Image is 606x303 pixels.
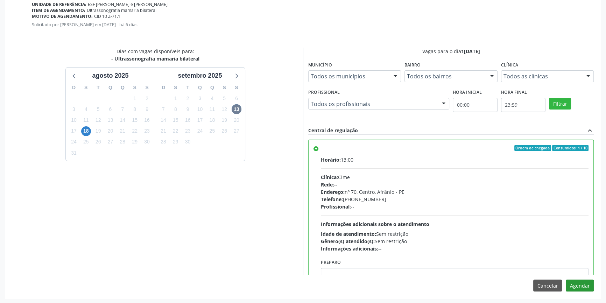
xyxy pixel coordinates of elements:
[549,98,571,110] button: Filtrar
[93,115,103,125] span: terça-feira, 12 de agosto de 2025
[93,126,103,136] span: terça-feira, 19 de agosto de 2025
[171,104,181,114] span: segunda-feira, 8 de setembro de 2025
[311,73,387,80] span: Todos os municípios
[218,82,231,93] div: S
[169,82,182,93] div: S
[111,55,199,62] div: - Ultrassonografia mamaria bilateral
[142,126,152,136] span: sábado, 23 de agosto de 2025
[453,98,498,112] input: Selecione o horário
[404,60,421,71] label: Bairro
[130,93,140,103] span: sexta-feira, 1 de agosto de 2025
[219,126,229,136] span: sexta-feira, 26 de setembro de 2025
[142,115,152,125] span: sábado, 16 de agosto de 2025
[69,115,79,125] span: domingo, 10 de agosto de 2025
[232,93,241,103] span: sábado, 6 de setembro de 2025
[311,100,435,107] span: Todos os profissionais
[142,137,152,147] span: sábado, 30 de agosto de 2025
[118,115,127,125] span: quinta-feira, 14 de agosto de 2025
[183,115,193,125] span: terça-feira, 16 de setembro de 2025
[195,104,205,114] span: quarta-feira, 10 de setembro de 2025
[93,137,103,147] span: terça-feira, 26 de agosto de 2025
[321,196,589,203] div: [PHONE_NUMBER]
[321,245,589,252] div: --
[232,104,241,114] span: sábado, 13 de setembro de 2025
[321,156,589,163] div: 13:00
[105,126,115,136] span: quarta-feira, 20 de agosto de 2025
[501,98,546,112] input: Selecione o horário
[183,137,193,147] span: terça-feira, 30 de setembro de 2025
[171,93,181,103] span: segunda-feira, 1 de setembro de 2025
[207,93,217,103] span: quinta-feira, 4 de setembro de 2025
[81,126,91,136] span: segunda-feira, 18 de agosto de 2025
[92,82,104,93] div: T
[93,104,103,114] span: terça-feira, 5 de agosto de 2025
[501,87,527,98] label: Hora final
[308,60,332,71] label: Município
[219,93,229,103] span: sexta-feira, 5 de setembro de 2025
[321,181,589,188] div: --
[130,104,140,114] span: sexta-feira, 8 de agosto de 2025
[552,145,589,151] span: Consumidos: 4 / 10
[308,48,594,55] div: Vagas para o dia
[142,93,152,103] span: sábado, 2 de agosto de 2025
[321,238,589,245] div: Sem restrição
[321,221,429,227] span: Informações adicionais sobre o atendimento
[219,115,229,125] span: sexta-feira, 19 de setembro de 2025
[130,115,140,125] span: sexta-feira, 15 de agosto de 2025
[321,245,378,252] span: Informações adicionais:
[118,126,127,136] span: quinta-feira, 21 de agosto de 2025
[219,104,229,114] span: sexta-feira, 12 de setembro de 2025
[81,137,91,147] span: segunda-feira, 25 de agosto de 2025
[461,48,480,55] span: 1[DATE]
[89,71,131,80] div: agosto 2025
[195,115,205,125] span: quarta-feira, 17 de setembro de 2025
[183,104,193,114] span: terça-feira, 9 de setembro de 2025
[453,87,482,98] label: Hora inicial
[80,82,92,93] div: S
[69,126,79,136] span: domingo, 17 de agosto de 2025
[586,127,594,134] i: expand_less
[231,82,243,93] div: S
[157,82,170,93] div: D
[105,137,115,147] span: quarta-feira, 27 de agosto de 2025
[171,137,181,147] span: segunda-feira, 29 de setembro de 2025
[407,73,483,80] span: Todos os bairros
[141,82,153,93] div: S
[69,148,79,158] span: domingo, 31 de agosto de 2025
[32,22,594,28] p: Solicitado por [PERSON_NAME] em [DATE] - há 6 dias
[207,126,217,136] span: quinta-feira, 25 de setembro de 2025
[232,115,241,125] span: sábado, 20 de setembro de 2025
[321,181,334,188] span: Rede:
[321,230,589,238] div: Sem restrição
[130,126,140,136] span: sexta-feira, 22 de agosto de 2025
[158,115,168,125] span: domingo, 14 de setembro de 2025
[105,115,115,125] span: quarta-feira, 13 de agosto de 2025
[88,1,168,7] span: ESF [PERSON_NAME] e [PERSON_NAME]
[81,115,91,125] span: segunda-feira, 11 de agosto de 2025
[308,127,358,134] div: Central de regulação
[158,126,168,136] span: domingo, 21 de setembro de 2025
[321,203,589,210] div: --
[130,137,140,147] span: sexta-feira, 29 de agosto de 2025
[117,82,129,93] div: Q
[232,126,241,136] span: sábado, 27 de setembro de 2025
[81,104,91,114] span: segunda-feira, 4 de agosto de 2025
[118,137,127,147] span: quinta-feira, 28 de agosto de 2025
[533,280,562,291] button: Cancelar
[207,104,217,114] span: quinta-feira, 11 de setembro de 2025
[321,174,589,181] div: Cime
[94,13,120,19] span: CID 10 Z-71.1
[87,7,156,13] span: Ultrassonografia mamaria bilateral
[69,104,79,114] span: domingo, 3 de agosto de 2025
[175,71,225,80] div: setembro 2025
[183,126,193,136] span: terça-feira, 23 de setembro de 2025
[111,48,199,62] div: Dias com vagas disponíveis para:
[321,231,376,237] span: Idade de atendimento:
[158,137,168,147] span: domingo, 28 de setembro de 2025
[321,203,351,210] span: Profissional:
[566,280,594,291] button: Agendar
[182,82,194,93] div: T
[32,7,85,13] b: Item de agendamento:
[206,82,218,93] div: Q
[32,13,93,19] b: Motivo de agendamento:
